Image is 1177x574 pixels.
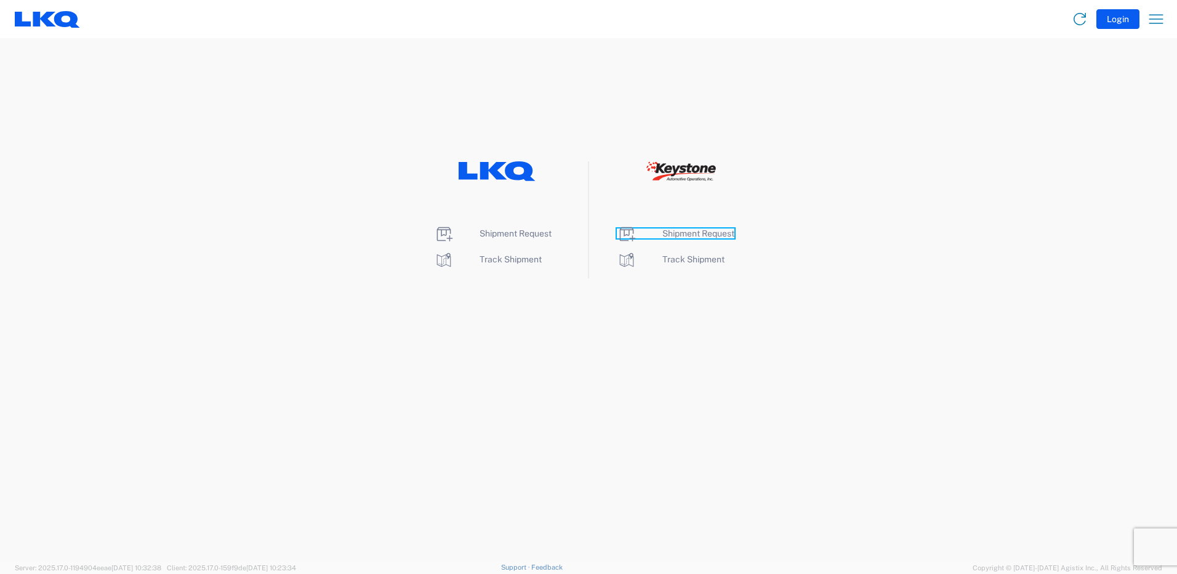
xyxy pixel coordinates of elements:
span: [DATE] 10:32:38 [111,564,161,572]
a: Shipment Request [617,228,734,238]
a: Shipment Request [434,228,552,238]
span: Shipment Request [480,228,552,238]
span: Track Shipment [480,254,542,264]
span: [DATE] 10:23:34 [246,564,296,572]
a: Track Shipment [434,254,542,264]
button: Login [1096,9,1139,29]
span: Client: 2025.17.0-159f9de [167,564,296,572]
span: Copyright © [DATE]-[DATE] Agistix Inc., All Rights Reserved [973,562,1162,573]
a: Track Shipment [617,254,725,264]
span: Shipment Request [662,228,734,238]
span: Server: 2025.17.0-1194904eeae [15,564,161,572]
a: Support [501,564,532,571]
a: Feedback [531,564,563,571]
span: Track Shipment [662,254,725,264]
